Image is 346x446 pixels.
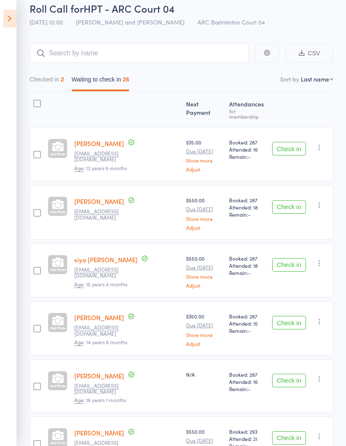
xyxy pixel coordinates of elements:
div: for membership [229,108,265,119]
span: [DATE] 10:00 [30,18,63,26]
a: Show more [186,274,222,279]
span: Attended: 18 [229,204,265,211]
a: [PERSON_NAME] [74,197,124,206]
span: - [248,327,251,334]
div: Atten­dances [226,95,269,123]
span: Booked: 293 [229,428,265,435]
a: [PERSON_NAME] [74,139,124,148]
button: Check in [272,316,306,329]
span: Attended: 18 [229,262,265,269]
span: [PERSON_NAME] and [PERSON_NAME] [76,18,184,26]
small: Billychen1970@gmail.com [74,208,129,220]
span: Attended: 16 [229,146,265,153]
span: : 16 years 1 months [74,396,126,404]
span: : 12 years 6 months [74,164,127,172]
small: Due [DATE] [186,438,222,443]
span: Remain: [229,153,265,160]
div: $350.00 [186,313,222,346]
span: Remain: [229,385,265,392]
a: Show more [186,158,222,163]
span: Remain: [229,211,265,218]
span: Booked: 287 [229,313,265,320]
span: Attended: 16 [229,378,265,385]
a: [PERSON_NAME] [74,371,124,380]
span: HPT - ARC Court 04 [84,1,175,15]
div: $35.00 [186,139,222,172]
button: CSV [285,44,333,63]
div: $550.00 [186,196,222,230]
button: Check in [272,258,306,272]
input: Search by name [30,44,249,63]
a: Adjust [186,341,222,346]
a: Show more [186,332,222,337]
div: $550.00 [186,255,222,288]
span: ARC Badminton Court 04 [197,18,265,26]
span: - [248,153,251,160]
a: [PERSON_NAME] [74,428,124,437]
span: : 14 years 6 months [74,338,127,346]
small: Due [DATE] [186,206,222,212]
a: siya [PERSON_NAME] [74,255,138,264]
div: 26 [123,76,130,83]
span: - [248,269,251,276]
small: srinivas.4348@gmail.com [74,150,129,163]
small: gopisakthivel@gmail.com [74,383,129,395]
div: Next Payment [183,95,226,123]
a: Show more [186,216,222,221]
span: - [248,385,251,392]
small: Billychen1970@gmail.com [74,267,129,279]
span: - [248,211,251,218]
a: [PERSON_NAME] [74,313,124,322]
span: Booked: 287 [229,139,265,146]
a: Adjust [186,166,222,172]
span: Booked: 287 [229,371,265,378]
button: Checked in2 [30,72,64,91]
div: N/A [186,371,222,378]
a: Adjust [186,225,222,230]
span: Remain: [229,327,265,334]
button: Check in [272,200,306,214]
span: Booked: 287 [229,255,265,262]
span: : 15 years 4 months [74,280,127,288]
button: Waiting to check in26 [72,72,130,91]
div: 2 [61,76,64,83]
small: Due [DATE] [186,322,222,328]
small: PDUGGAR01@GMAIL.COM [74,324,129,337]
button: Check in [272,142,306,155]
small: Due [DATE] [186,264,222,270]
div: Last name [301,75,329,83]
span: Roll Call for [30,1,84,15]
a: Adjust [186,283,222,288]
small: Due [DATE] [186,148,222,154]
button: Check in [272,374,306,387]
span: Attended: 15 [229,320,265,327]
span: Booked: 287 [229,196,265,204]
button: Check in [272,431,306,445]
span: Remain: [229,269,265,276]
span: Attended: 21 [229,435,265,442]
label: Sort by [280,75,299,83]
